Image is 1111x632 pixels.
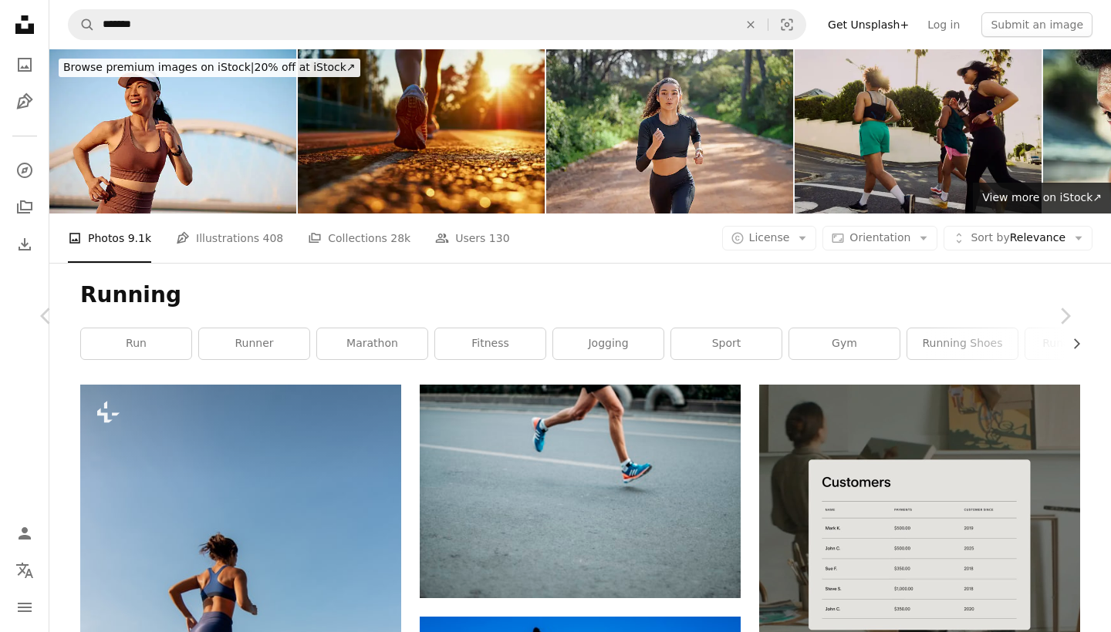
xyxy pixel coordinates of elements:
[849,231,910,244] span: Orientation
[420,385,741,598] img: pair of blue-and-white Adidas running shoes
[308,213,410,263] a: Collections 28k
[199,328,309,359] a: runner
[69,10,95,39] button: Search Unsplash
[973,183,1111,213] a: View more on iStock↗
[9,86,40,117] a: Illustrations
[907,328,1018,359] a: running shoes
[1018,242,1111,390] a: Next
[981,12,1092,37] button: Submit an image
[9,155,40,186] a: Explore
[9,555,40,586] button: Language
[49,49,370,86] a: Browse premium images on iStock|20% off at iStock↗
[59,59,360,77] div: 20% off at iStock ↗
[9,518,40,549] a: Log in / Sign up
[749,231,790,244] span: License
[9,229,40,260] a: Download History
[546,49,793,213] img: Fitness, running and woman in nature for exercise, marathon training and cardio workout in mornin...
[789,328,900,359] a: gym
[390,230,410,247] span: 28k
[971,231,1009,244] span: Sort by
[795,49,1042,213] img: Group of gen z friends running together in the city
[80,281,1080,309] h1: Running
[420,484,741,498] a: pair of blue-and-white Adidas running shoes
[822,226,937,250] button: Orientation
[819,12,918,37] a: Get Unsplash+
[263,230,284,247] span: 408
[489,230,510,247] span: 130
[944,226,1092,250] button: Sort byRelevance
[671,328,782,359] a: sport
[63,61,254,73] span: Browse premium images on iStock |
[298,49,545,213] img: Slender Legs In Sneakers Of A Girl Running In The Rays Of The Rising Sun. Copy Space
[81,328,191,359] a: run
[734,10,768,39] button: Clear
[768,10,805,39] button: Visual search
[68,9,806,40] form: Find visuals sitewide
[553,328,664,359] a: jogging
[982,191,1102,203] span: View more on iStock ↗
[9,192,40,223] a: Collections
[176,213,283,263] a: Illustrations 408
[9,592,40,623] button: Menu
[9,49,40,80] a: Photos
[435,328,545,359] a: fitness
[722,226,817,250] button: License
[80,618,401,632] a: a woman running on a road with a sky background
[49,49,296,213] img: Asian woman running outside and listening music with wireless earphones
[317,328,427,359] a: marathon
[918,12,969,37] a: Log in
[435,213,509,263] a: Users 130
[971,230,1065,246] span: Relevance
